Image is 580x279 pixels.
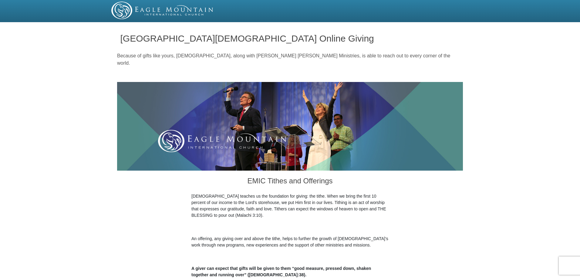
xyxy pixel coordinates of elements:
h1: [GEOGRAPHIC_DATA][DEMOGRAPHIC_DATA] Online Giving [120,33,460,43]
p: [DEMOGRAPHIC_DATA] teaches us the foundation for giving: the tithe. When we bring the first 10 pe... [191,193,389,219]
img: EMIC [111,2,214,19]
p: Because of gifts like yours, [DEMOGRAPHIC_DATA], along with [PERSON_NAME] [PERSON_NAME] Ministrie... [117,52,463,67]
b: A giver can expect that gifts will be given to them “good measure, pressed down, shaken together ... [191,266,371,277]
p: An offering, any giving over and above the tithe, helps to further the growth of [DEMOGRAPHIC_DAT... [191,236,389,248]
h3: EMIC Tithes and Offerings [191,171,389,193]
